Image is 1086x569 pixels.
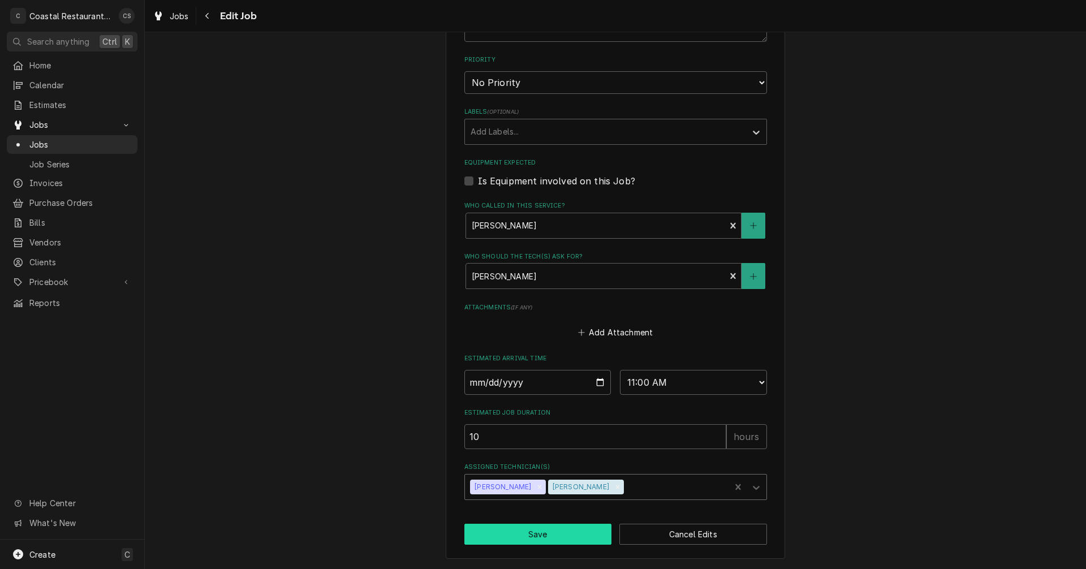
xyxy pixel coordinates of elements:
div: Priority [464,55,767,93]
span: Estimates [29,99,132,111]
a: Go to What's New [7,514,137,532]
a: Bills [7,213,137,232]
label: Who called in this service? [464,201,767,210]
span: What's New [29,517,131,529]
div: Labels [464,107,767,144]
a: Go to Pricebook [7,273,137,291]
button: Cancel Edits [619,524,767,545]
a: Invoices [7,174,137,192]
span: ( optional ) [487,109,519,115]
span: Search anything [27,36,89,48]
div: CS [119,8,135,24]
a: Home [7,56,137,75]
span: Clients [29,256,132,268]
span: C [124,549,130,561]
a: Clients [7,253,137,271]
span: Reports [29,297,132,309]
div: Attachments [464,303,767,340]
a: Calendar [7,76,137,94]
span: Pricebook [29,276,115,288]
a: Estimates [7,96,137,114]
span: Vendors [29,236,132,248]
svg: Create New Contact [750,222,757,230]
a: Job Series [7,155,137,174]
span: Create [29,550,55,559]
div: Chris Sockriter's Avatar [119,8,135,24]
label: Estimated Job Duration [464,408,767,417]
div: Equipment Expected [464,158,767,187]
svg: Create New Contact [750,273,757,281]
a: Go to Help Center [7,494,137,512]
span: K [125,36,130,48]
div: Remove Phill Blush [611,480,624,494]
span: Home [29,59,132,71]
span: Edit Job [217,8,257,24]
button: Create New Contact [742,263,765,289]
span: Job Series [29,158,132,170]
div: Button Group Row [464,524,767,545]
label: Who should the tech(s) ask for? [464,252,767,261]
div: Estimated Arrival Time [464,354,767,394]
span: Jobs [29,139,132,150]
button: Save [464,524,612,545]
span: Invoices [29,177,132,189]
div: Remove James Gatton [533,480,546,494]
label: Priority [464,55,767,64]
span: Calendar [29,79,132,91]
span: Purchase Orders [29,197,132,209]
label: Assigned Technician(s) [464,463,767,472]
input: Date [464,370,611,395]
div: Coastal Restaurant Repair [29,10,113,22]
span: Help Center [29,497,131,509]
a: Jobs [148,7,193,25]
label: Equipment Expected [464,158,767,167]
a: Purchase Orders [7,193,137,212]
a: Reports [7,294,137,312]
div: [PERSON_NAME] [470,480,533,494]
div: Estimated Job Duration [464,408,767,449]
button: Search anythingCtrlK [7,32,137,51]
select: Time Select [620,370,767,395]
span: Jobs [29,119,115,131]
span: Bills [29,217,132,229]
label: Labels [464,107,767,117]
div: Button Group [464,524,767,545]
label: Attachments [464,303,767,312]
button: Add Attachment [576,325,655,340]
div: Who should the tech(s) ask for? [464,252,767,289]
button: Create New Contact [742,213,765,239]
span: Ctrl [102,36,117,48]
span: ( if any ) [511,304,532,311]
button: Navigate back [199,7,217,25]
div: hours [726,424,767,449]
label: Estimated Arrival Time [464,354,767,363]
a: Go to Jobs [7,115,137,134]
div: Who called in this service? [464,201,767,238]
span: Jobs [170,10,189,22]
div: [PERSON_NAME] [548,480,611,494]
a: Vendors [7,233,137,252]
div: Assigned Technician(s) [464,463,767,499]
a: Jobs [7,135,137,154]
div: C [10,8,26,24]
label: Is Equipment involved on this Job? [478,174,635,188]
